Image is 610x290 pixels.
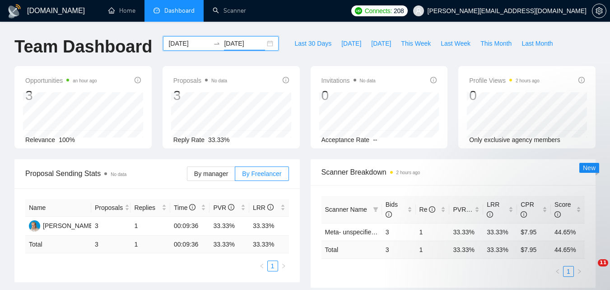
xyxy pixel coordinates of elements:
[130,236,170,253] td: 1
[14,36,152,57] h1: Team Dashboard
[259,263,265,269] span: left
[321,241,382,258] td: Total
[253,204,274,211] span: LRR
[396,36,436,51] button: This Week
[415,8,422,14] span: user
[256,261,267,271] button: left
[25,236,91,253] td: Total
[487,201,499,218] span: LRR
[416,223,450,241] td: 1
[360,78,376,83] span: No data
[25,87,97,104] div: 3
[210,236,249,253] td: 33.33 %
[256,261,267,271] li: Previous Page
[242,170,281,177] span: By Freelancer
[321,87,376,104] div: 0
[168,38,210,48] input: Start date
[91,217,131,236] td: 3
[365,6,392,16] span: Connects:
[386,201,398,218] span: Bids
[278,261,289,271] button: right
[213,40,220,47] span: swap-right
[25,136,55,143] span: Relevance
[210,217,249,236] td: 33.33%
[521,201,534,218] span: CPR
[336,36,366,51] button: [DATE]
[135,77,141,83] span: info-circle
[321,166,585,178] span: Scanner Breakdown
[189,204,196,210] span: info-circle
[134,203,160,213] span: Replies
[563,266,573,276] a: 1
[249,217,289,236] td: 33.33%
[429,206,435,213] span: info-circle
[579,259,601,281] iframe: Intercom live chat
[249,236,289,253] td: 33.33 %
[174,204,196,211] span: Time
[111,172,126,177] span: No data
[224,38,265,48] input: End date
[469,75,540,86] span: Profile Views
[25,75,97,86] span: Opportunities
[213,40,220,47] span: to
[91,199,131,217] th: Proposals
[441,38,470,48] span: Last Week
[469,136,560,143] span: Only exclusive agency members
[170,217,210,236] td: 00:09:36
[173,136,205,143] span: Reply Rate
[574,266,585,277] li: Next Page
[213,7,246,14] a: searchScanner
[321,75,376,86] span: Invitations
[522,38,553,48] span: Last Month
[173,87,227,104] div: 3
[583,164,596,171] span: New
[7,4,22,19] img: logo
[574,266,585,277] button: right
[436,36,475,51] button: Last Week
[469,87,540,104] div: 0
[208,136,229,143] span: 33.33%
[91,236,131,253] td: 3
[43,221,95,231] div: [PERSON_NAME]
[552,266,563,277] li: Previous Page
[213,204,234,211] span: PVR
[29,220,40,232] img: AS
[194,170,228,177] span: By manager
[170,236,210,253] td: 00:09:36
[475,36,517,51] button: This Month
[598,259,608,266] span: 11
[355,7,362,14] img: upwork-logo.png
[173,75,227,86] span: Proposals
[371,203,380,216] span: filter
[592,7,606,14] a: setting
[517,36,558,51] button: Last Month
[267,261,278,271] li: 1
[382,223,416,241] td: 3
[578,77,585,83] span: info-circle
[283,77,289,83] span: info-circle
[130,217,170,236] td: 1
[267,204,274,210] span: info-circle
[164,7,195,14] span: Dashboard
[554,201,571,218] span: Score
[278,261,289,271] li: Next Page
[341,38,361,48] span: [DATE]
[154,7,160,14] span: dashboard
[325,228,422,236] a: Meta- unspecified - Feedback+ -AI
[268,261,278,271] a: 1
[416,241,450,258] td: 1
[382,241,416,258] td: 3
[396,170,420,175] time: 2 hours ago
[130,199,170,217] th: Replies
[228,204,234,210] span: info-circle
[555,269,560,274] span: left
[73,78,97,83] time: an hour ago
[366,36,396,51] button: [DATE]
[294,38,331,48] span: Last 30 Days
[592,4,606,18] button: setting
[25,199,91,217] th: Name
[325,206,367,213] span: Scanner Name
[29,222,95,229] a: AS[PERSON_NAME]
[516,78,540,83] time: 2 hours ago
[373,136,377,143] span: --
